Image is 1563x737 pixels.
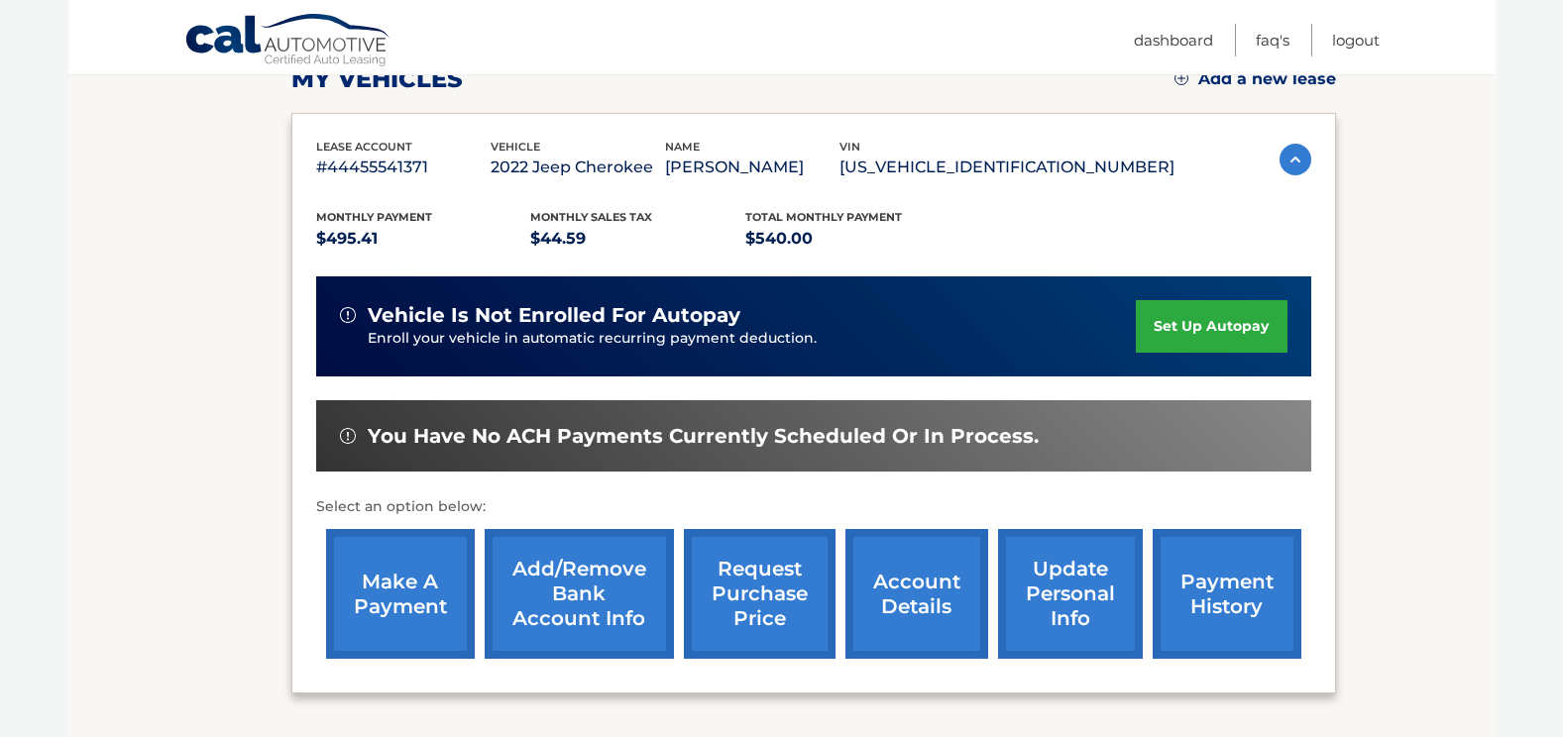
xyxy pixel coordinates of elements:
a: request purchase price [684,529,836,659]
span: name [665,140,700,154]
span: vin [839,140,860,154]
span: You have no ACH payments currently scheduled or in process. [368,424,1039,449]
p: $44.59 [530,225,745,253]
p: Enroll your vehicle in automatic recurring payment deduction. [368,328,1137,350]
img: alert-white.svg [340,428,356,444]
a: Dashboard [1134,24,1213,56]
span: Monthly Payment [316,210,432,224]
span: Monthly sales Tax [530,210,652,224]
p: $540.00 [745,225,960,253]
span: lease account [316,140,412,154]
span: Total Monthly Payment [745,210,902,224]
a: Add a new lease [1174,69,1336,89]
p: 2022 Jeep Cherokee [491,154,665,181]
a: Cal Automotive [184,13,392,70]
a: account details [845,529,988,659]
a: FAQ's [1256,24,1289,56]
a: make a payment [326,529,475,659]
a: Logout [1332,24,1380,56]
a: set up autopay [1136,300,1286,353]
p: Select an option below: [316,495,1311,519]
p: #44455541371 [316,154,491,181]
a: update personal info [998,529,1143,659]
p: $495.41 [316,225,531,253]
span: vehicle is not enrolled for autopay [368,303,740,328]
img: add.svg [1174,71,1188,85]
a: payment history [1153,529,1301,659]
span: vehicle [491,140,540,154]
p: [PERSON_NAME] [665,154,839,181]
img: accordion-active.svg [1280,144,1311,175]
a: Add/Remove bank account info [485,529,674,659]
img: alert-white.svg [340,307,356,323]
h2: my vehicles [291,64,463,94]
p: [US_VEHICLE_IDENTIFICATION_NUMBER] [839,154,1174,181]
